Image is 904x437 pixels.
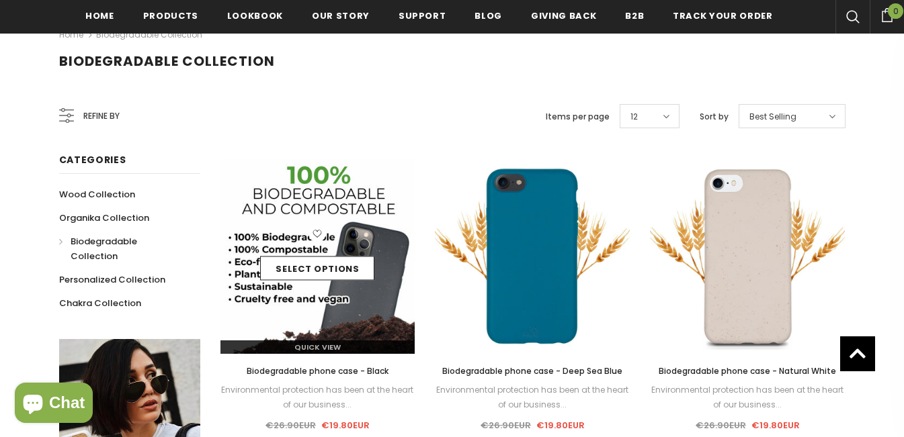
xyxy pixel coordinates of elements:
label: Sort by [700,110,729,124]
span: Track your order [673,9,772,22]
span: Categories [59,153,126,166]
span: €26.90EUR [696,419,746,432]
span: B2B [625,9,644,22]
span: Refine by [83,109,120,124]
span: Wood Collection [59,188,135,201]
a: Biodegradable phone case - Black [220,364,415,379]
span: Chakra Collection [59,297,141,309]
a: Biodegradable Collection [96,29,202,40]
span: €26.90EUR [481,419,531,432]
span: €19.80EUR [321,419,370,432]
span: Home [85,9,114,22]
a: 0 [870,6,904,22]
span: Biodegradable phone case - Deep Sea Blue [442,365,622,377]
img: Fully Compostable Eco Friendly Phone Case [220,159,415,354]
span: Biodegradable Collection [59,52,275,70]
span: Our Story [312,9,370,22]
a: Quick View [220,340,415,354]
span: Giving back [531,9,596,22]
div: Environmental protection has been at the heart of our business... [650,383,845,412]
span: Lookbook [227,9,283,22]
a: Biodegradable phone case - Deep Sea Blue [435,364,630,379]
span: Products [143,9,198,22]
a: Biodegradable Collection [59,230,186,268]
span: Blog [475,9,502,22]
span: €19.80EUR [751,419,800,432]
span: €26.90EUR [265,419,316,432]
span: Biodegradable Collection [71,235,137,262]
a: Select options [260,256,374,281]
a: Organika Collection [59,206,149,230]
inbox-online-store-chat: Shopify online store chat [11,383,97,426]
span: Organika Collection [59,211,149,224]
span: €19.80EUR [536,419,585,432]
span: support [399,9,446,22]
a: Home [59,27,83,43]
span: Best Selling [749,110,796,124]
a: Personalized Collection [59,268,165,291]
span: Personalized Collection [59,273,165,286]
a: Wood Collection [59,183,135,206]
span: Biodegradable phone case - Natural White [659,365,836,377]
div: Environmental protection has been at the heart of our business... [220,383,415,412]
span: Quick View [294,342,341,352]
a: Biodegradable phone case - Natural White [650,364,845,379]
div: Environmental protection has been at the heart of our business... [435,383,630,412]
span: Biodegradable phone case - Black [247,365,388,377]
label: Items per page [546,110,610,124]
span: 12 [630,110,638,124]
span: 0 [888,3,903,19]
a: Chakra Collection [59,291,141,315]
